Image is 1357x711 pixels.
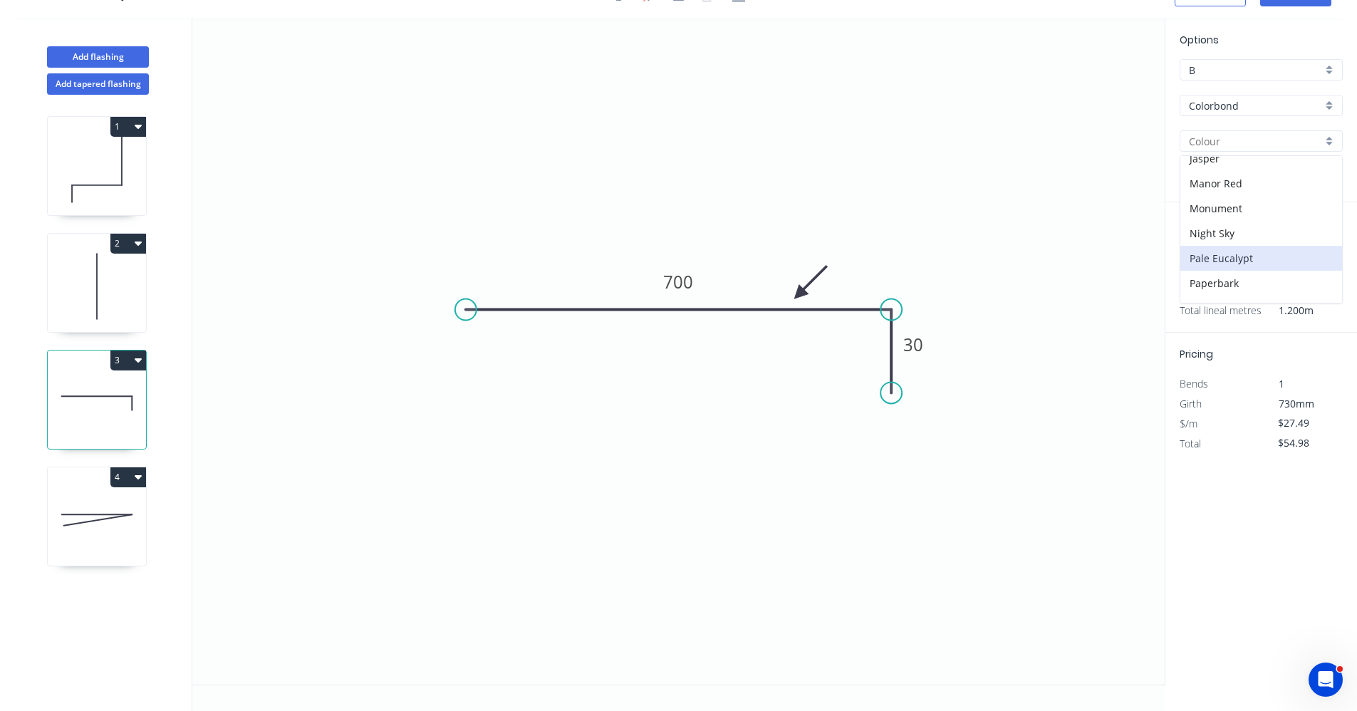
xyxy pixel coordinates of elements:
span: Total lineal metres [1180,301,1262,321]
input: Material [1189,98,1322,113]
button: 1 [110,117,146,137]
span: Options [1180,33,1219,47]
input: Colour [1189,134,1322,149]
div: Night Sky [1180,221,1342,246]
span: Total [1180,437,1201,450]
span: Pricing [1180,347,1213,361]
span: 1 [1279,377,1284,390]
span: Girth [1180,397,1202,410]
button: Add flashing [47,46,149,68]
tspan: 700 [663,270,693,294]
button: 3 [110,351,146,370]
iframe: Intercom live chat [1309,663,1343,697]
span: 730mm [1279,397,1314,410]
div: Jasper [1180,146,1342,171]
div: Paperbark [1180,271,1342,296]
button: 4 [110,467,146,487]
div: Monument [1180,196,1342,221]
tspan: 30 [903,333,923,356]
div: [PERSON_NAME] [1180,296,1342,321]
input: Price level [1189,63,1322,78]
button: 2 [110,234,146,254]
div: Pale Eucalypt [1180,246,1342,271]
div: Manor Red [1180,171,1342,196]
svg: 0 [192,18,1165,685]
span: $/m [1180,417,1197,430]
span: Bends [1180,377,1208,390]
span: 1.200m [1262,301,1314,321]
button: Add tapered flashing [47,73,149,95]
